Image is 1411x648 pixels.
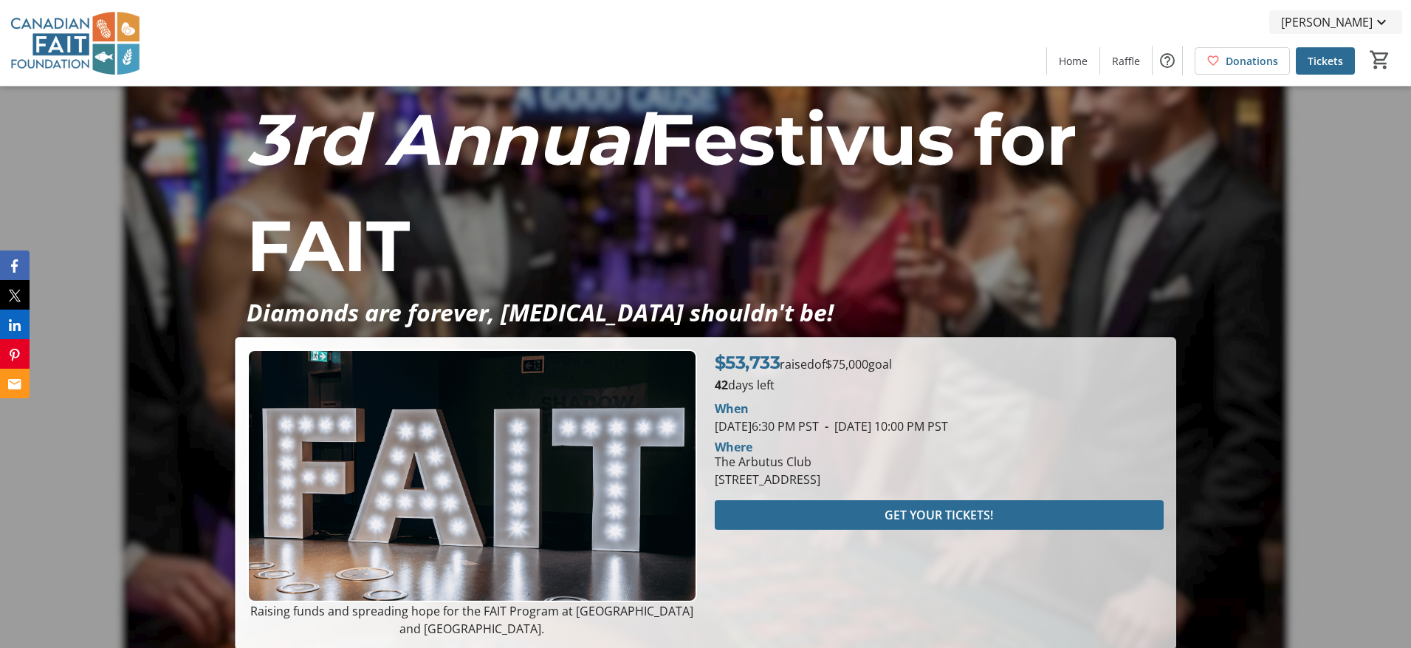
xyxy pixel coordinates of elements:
[819,418,948,434] span: [DATE] 10:00 PM PST
[1296,47,1355,75] a: Tickets
[1226,53,1278,69] span: Donations
[715,471,820,488] div: [STREET_ADDRESS]
[715,453,820,471] div: The Arbutus Club
[1308,53,1343,69] span: Tickets
[1195,47,1290,75] a: Donations
[715,377,728,393] span: 42
[1100,47,1152,75] a: Raffle
[1112,53,1140,69] span: Raffle
[1281,13,1373,31] span: [PERSON_NAME]
[819,418,834,434] span: -
[247,96,649,183] em: 3rd Annual
[825,356,868,372] span: $75,000
[247,96,1076,289] span: Festivus for FAIT
[247,602,696,638] p: Raising funds and spreading hope for the FAIT Program at [GEOGRAPHIC_DATA] and [GEOGRAPHIC_DATA].
[885,506,993,524] span: GET YOUR TICKETS!
[1269,10,1402,34] button: [PERSON_NAME]
[715,418,819,434] span: [DATE] 6:30 PM PST
[715,441,752,453] div: Where
[9,6,140,80] img: Canadian FAIT Foundation's Logo
[1367,47,1393,73] button: Cart
[1153,46,1182,75] button: Help
[715,400,749,417] div: When
[247,296,834,328] em: Diamonds are forever, [MEDICAL_DATA] shouldn't be!
[715,376,1164,394] p: days left
[247,349,696,602] img: Campaign CTA Media Photo
[1059,53,1088,69] span: Home
[1047,47,1099,75] a: Home
[715,349,893,376] p: raised of goal
[715,500,1164,530] button: GET YOUR TICKETS!
[715,352,780,373] span: $53,733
